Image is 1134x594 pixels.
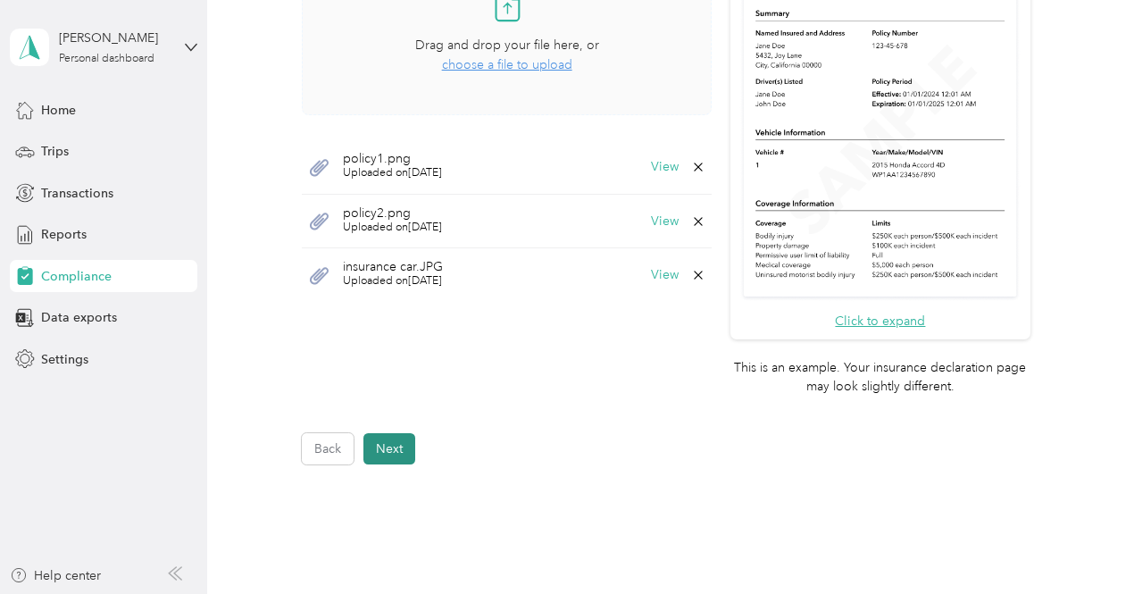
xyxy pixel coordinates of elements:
[10,566,101,585] button: Help center
[59,54,154,64] div: Personal dashboard
[1034,494,1134,594] iframe: Everlance-gr Chat Button Frame
[41,308,117,327] span: Data exports
[730,358,1030,396] p: This is an example. Your insurance declaration page may look slightly different.
[651,269,679,281] button: View
[343,207,442,220] span: policy2.png
[343,273,443,289] span: Uploaded on [DATE]
[41,142,69,161] span: Trips
[651,215,679,228] button: View
[59,29,171,47] div: [PERSON_NAME]
[415,38,599,53] span: Drag and drop your file here, or
[302,433,354,464] button: Back
[41,101,76,120] span: Home
[651,161,679,173] button: View
[343,153,442,165] span: policy1.png
[363,433,415,464] button: Next
[41,225,87,244] span: Reports
[442,57,572,72] span: choose a file to upload
[343,165,442,181] span: Uploaded on [DATE]
[41,267,112,286] span: Compliance
[41,350,88,369] span: Settings
[343,220,442,236] span: Uploaded on [DATE]
[343,261,443,273] span: insurance car.JPG
[41,184,113,203] span: Transactions
[835,312,925,330] button: Click to expand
